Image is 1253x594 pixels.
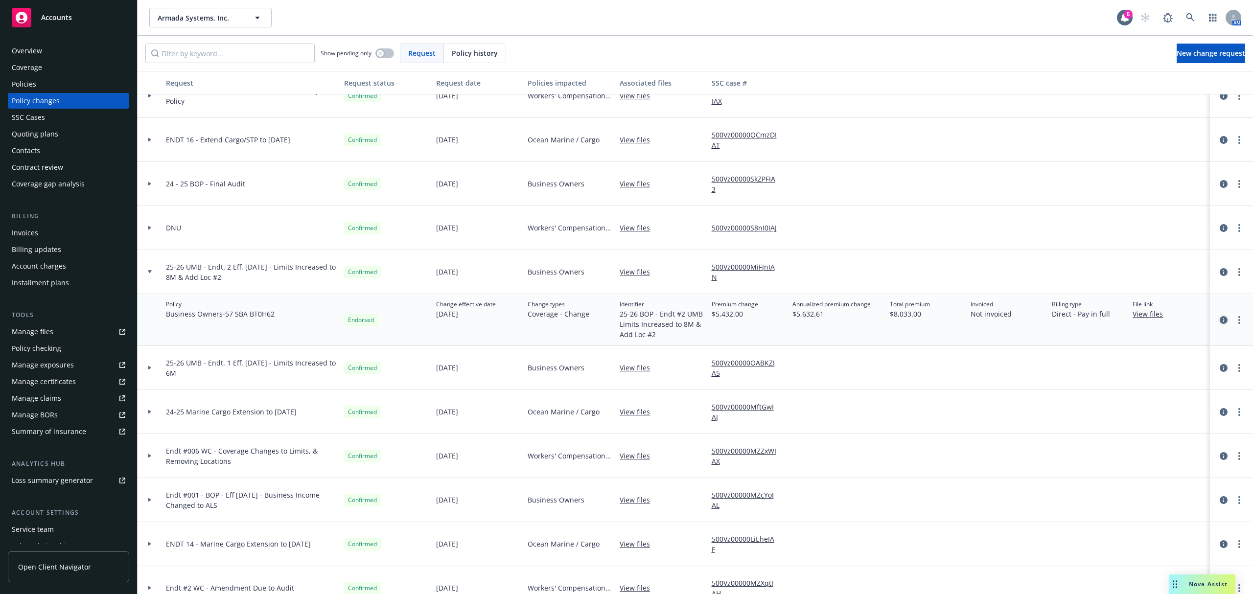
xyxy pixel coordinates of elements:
[12,242,61,257] div: Billing updates
[8,126,129,142] a: Quoting plans
[712,86,785,106] a: 500Vz00000ODH5MIAX
[1233,134,1245,146] a: more
[348,584,377,593] span: Confirmed
[8,522,129,537] a: Service team
[436,300,496,309] span: Change effective date
[436,223,458,233] span: [DATE]
[8,211,129,221] div: Billing
[166,539,311,549] span: ENDT 14 - Marine Cargo Extension to [DATE]
[971,309,1012,319] span: Not invoiced
[620,583,658,593] a: View files
[138,206,162,250] div: Toggle Row Expanded
[528,135,600,145] span: Ocean Marine / Cargo
[344,78,428,88] div: Request status
[138,522,162,566] div: Toggle Row Expanded
[436,539,458,549] span: [DATE]
[348,91,377,100] span: Confirmed
[12,43,42,59] div: Overview
[8,407,129,423] a: Manage BORs
[712,223,785,233] a: 500Vz00000S8nI0IAJ
[12,473,93,488] div: Loss summary generator
[166,179,245,189] span: 24 - 25 BOP - Final Audit
[436,495,458,505] span: [DATE]
[138,294,162,346] div: Toggle Row Expanded
[8,4,129,31] a: Accounts
[1233,266,1245,278] a: more
[620,179,658,189] a: View files
[528,78,612,88] div: Policies impacted
[528,583,612,593] span: Workers' Compensation - WC
[1218,222,1230,234] a: circleInformation
[8,242,129,257] a: Billing updates
[348,180,377,188] span: Confirmed
[1218,134,1230,146] a: circleInformation
[528,267,584,277] span: Business Owners
[1233,494,1245,506] a: more
[166,223,181,233] span: DNU
[348,224,377,232] span: Confirmed
[8,110,129,125] a: SSC Cases
[12,176,85,192] div: Coverage gap analysis
[8,60,129,75] a: Coverage
[8,374,129,389] a: Manage certificates
[138,390,162,434] div: Toggle Row Expanded
[620,309,704,340] span: 25-26 BOP - Endt #2 UMB Limits Increased to 8M & Add Loc #2
[8,341,129,356] a: Policy checking
[1218,450,1230,462] a: circleInformation
[712,78,785,88] div: SSC case #
[620,78,704,88] div: Associated files
[8,324,129,340] a: Manage files
[436,363,458,373] span: [DATE]
[8,473,129,488] a: Loss summary generator
[1218,362,1230,374] a: circleInformation
[8,357,129,373] span: Manage exposures
[1233,406,1245,418] a: more
[12,126,58,142] div: Quoting plans
[620,363,658,373] a: View files
[712,262,785,282] a: 500Vz00000MiFJnIAN
[8,258,129,274] a: Account charges
[528,300,589,309] span: Change types
[12,390,61,406] div: Manage claims
[1218,494,1230,506] a: circleInformation
[890,300,930,309] span: Total premium
[348,316,374,324] span: Endorsed
[712,534,785,554] a: 500Vz00000LiEheIAF
[1218,178,1230,190] a: circleInformation
[1218,266,1230,278] a: circleInformation
[1233,450,1245,462] a: more
[8,176,129,192] a: Coverage gap analysis
[620,135,658,145] a: View files
[432,71,524,94] button: Request date
[138,346,162,390] div: Toggle Row Expanded
[12,76,36,92] div: Policies
[971,300,1012,309] span: Invoiced
[620,539,658,549] a: View files
[166,135,290,145] span: ENDT 16 - Extend Cargo/STP to [DATE]
[528,309,589,319] span: Coverage - Change
[712,174,785,194] a: 500Vz00000SkZPFIA3
[528,363,584,373] span: Business Owners
[145,44,315,63] input: Filter by keyword...
[528,495,584,505] span: Business Owners
[1124,10,1133,19] div: 5
[12,324,53,340] div: Manage files
[321,49,371,57] span: Show pending only
[348,540,377,548] span: Confirmed
[138,434,162,478] div: Toggle Row Expanded
[340,71,432,94] button: Request status
[408,48,436,58] span: Request
[8,143,129,159] a: Contacts
[436,407,458,417] span: [DATE]
[12,160,63,175] div: Contract review
[12,275,69,291] div: Installment plans
[1233,90,1245,102] a: more
[8,76,129,92] a: Policies
[620,451,658,461] a: View files
[8,538,129,554] a: Sales relationships
[166,407,297,417] span: 24-25 Marine Cargo Extension to [DATE]
[138,478,162,522] div: Toggle Row Expanded
[1218,538,1230,550] a: circleInformation
[166,583,294,593] span: Endt #2 WC - Amendment Due to Audit
[8,508,129,518] div: Account settings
